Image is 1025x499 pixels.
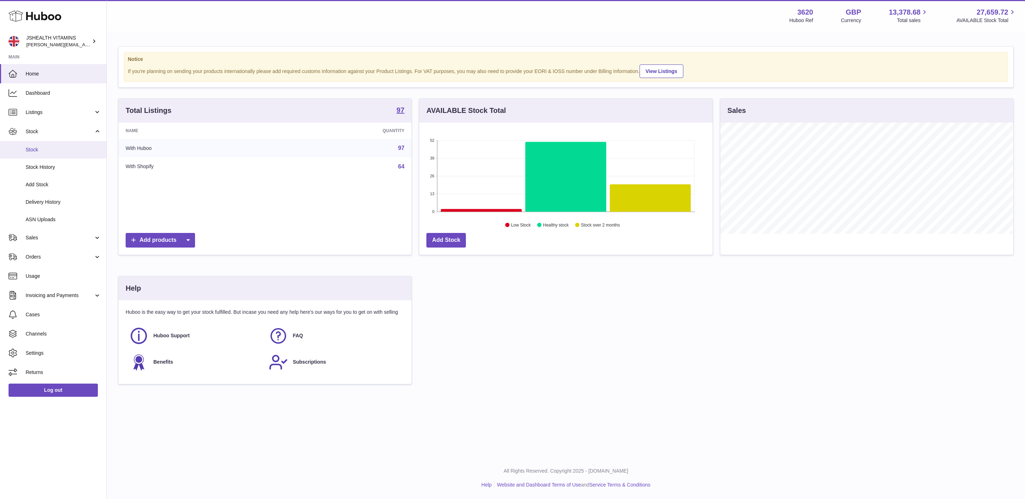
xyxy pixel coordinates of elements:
[426,233,466,248] a: Add Stock
[119,157,277,176] td: With Shopify
[26,71,101,77] span: Home
[269,353,401,372] a: Subscriptions
[398,163,405,170] a: 64
[119,123,277,139] th: Name
[398,145,405,151] a: 97
[26,311,101,318] span: Cases
[396,106,404,114] strong: 97
[581,223,620,228] text: Stock over 2 months
[846,7,861,17] strong: GBP
[956,7,1016,24] a: 27,659.72 AVAILABLE Stock Total
[293,359,326,365] span: Subscriptions
[277,123,411,139] th: Quantity
[126,106,172,115] h3: Total Listings
[26,35,90,48] div: JSHEALTH VITAMINS
[128,63,1004,78] div: If you're planning on sending your products internationally please add required customs informati...
[497,482,581,488] a: Website and Dashboard Terms of Use
[977,7,1008,17] span: 27,659.72
[640,64,683,78] a: View Listings
[126,284,141,293] h3: Help
[396,106,404,115] a: 97
[128,56,1004,63] strong: Notice
[430,138,435,142] text: 52
[482,482,492,488] a: Help
[26,199,101,206] span: Delivery History
[26,350,101,357] span: Settings
[494,482,650,488] li: and
[430,174,435,178] text: 26
[129,353,262,372] a: Benefits
[26,146,101,153] span: Stock
[26,181,101,188] span: Add Stock
[26,331,101,337] span: Channels
[26,128,94,135] span: Stock
[26,254,94,260] span: Orders
[9,384,98,396] a: Log out
[269,326,401,345] a: FAQ
[430,156,435,160] text: 39
[889,7,920,17] span: 13,378.68
[889,7,929,24] a: 13,378.68 Total sales
[797,7,813,17] strong: 3620
[293,332,303,339] span: FAQ
[897,17,929,24] span: Total sales
[119,139,277,157] td: With Huboo
[26,216,101,223] span: ASN Uploads
[511,223,531,228] text: Low Stock
[26,90,101,97] span: Dashboard
[26,273,101,280] span: Usage
[129,326,262,345] a: Huboo Support
[789,17,813,24] div: Huboo Ref
[9,36,19,47] img: francesca@jshealthvitamins.com
[432,209,435,214] text: 0
[956,17,1016,24] span: AVAILABLE Stock Total
[26,292,94,299] span: Invoicing and Payments
[153,359,173,365] span: Benefits
[26,109,94,116] span: Listings
[112,468,1019,474] p: All Rights Reserved. Copyright 2025 - [DOMAIN_NAME]
[430,192,435,196] text: 13
[26,369,101,376] span: Returns
[426,106,506,115] h3: AVAILABLE Stock Total
[153,332,190,339] span: Huboo Support
[126,309,404,316] p: Huboo is the easy way to get your stock fulfilled. But incase you need any help here's our ways f...
[26,42,143,47] span: [PERSON_NAME][EMAIL_ADDRESS][DOMAIN_NAME]
[543,223,569,228] text: Healthy stock
[841,17,861,24] div: Currency
[727,106,746,115] h3: Sales
[26,234,94,241] span: Sales
[589,482,651,488] a: Service Terms & Conditions
[126,233,195,248] a: Add products
[26,164,101,171] span: Stock History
